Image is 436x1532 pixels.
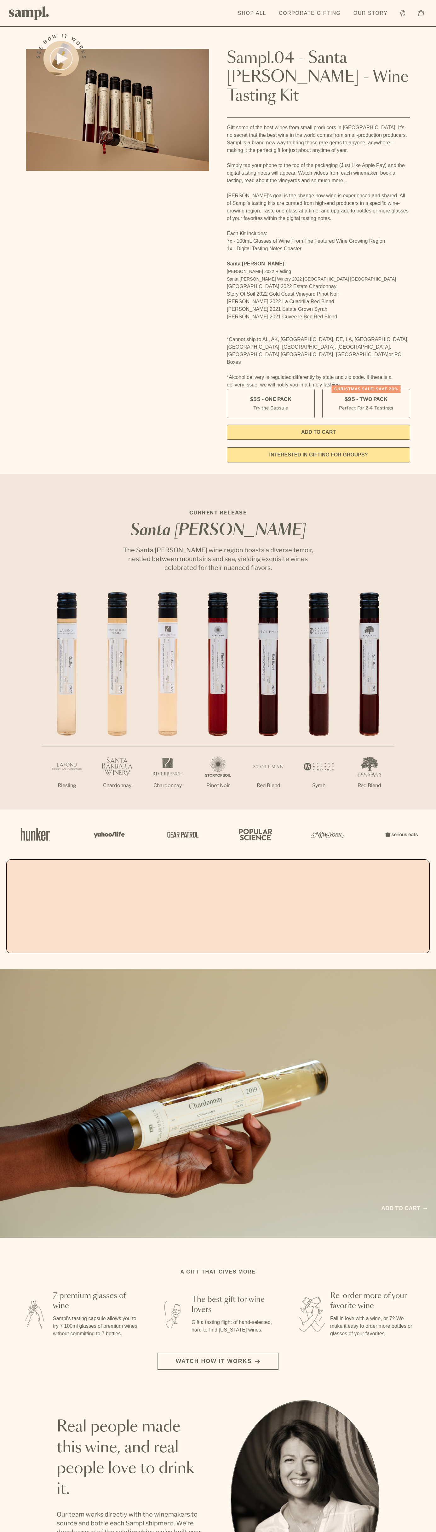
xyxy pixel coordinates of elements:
span: [PERSON_NAME] 2022 Riesling [227,269,291,274]
a: Corporate Gifting [276,6,344,20]
p: Red Blend [243,782,294,789]
p: The Santa [PERSON_NAME] wine region boasts a diverse terroir, nestled between mountains and sea, ... [117,546,319,572]
a: interested in gifting for groups? [227,447,410,462]
strong: Santa [PERSON_NAME]: [227,261,286,266]
em: Santa [PERSON_NAME] [130,523,306,538]
button: See how it works [43,41,79,76]
h3: The best gift for wine lovers [192,1295,277,1315]
p: Chardonnay [142,782,193,789]
img: Artboard_5_7fdae55a-36fd-43f7-8bfd-f74a06a2878e_x450.png [163,821,200,848]
li: 4 / 7 [193,592,243,810]
p: Red Blend [344,782,394,789]
a: Shop All [235,6,269,20]
img: Artboard_4_28b4d326-c26e-48f9-9c80-911f17d6414e_x450.png [236,821,273,848]
span: [GEOGRAPHIC_DATA], [GEOGRAPHIC_DATA] [281,352,388,357]
p: Fall in love with a wine, or 7? We make it easy to order more bottles or glasses of your favorites. [330,1315,416,1338]
li: 6 / 7 [294,592,344,810]
p: Syrah [294,782,344,789]
a: Add to cart [381,1204,427,1213]
li: 3 / 7 [142,592,193,810]
span: Santa [PERSON_NAME] Winery 2022 [GEOGRAPHIC_DATA] [GEOGRAPHIC_DATA] [227,276,396,281]
small: Try the Capsule [253,404,288,411]
li: 5 / 7 [243,592,294,810]
p: Sampl's tasting capsule allows you to try 7 100ml glasses of premium wines without committing to ... [53,1315,139,1338]
img: Sampl logo [9,6,49,20]
small: Perfect For 2-4 Tastings [339,404,393,411]
span: $95 - Two Pack [345,396,388,403]
h1: Sampl.04 - Santa [PERSON_NAME] - Wine Tasting Kit [227,49,410,106]
div: Christmas SALE! Save 20% [332,385,401,393]
li: Story Of Soil 2022 Gold Coast Vineyard Pinot Noir [227,290,410,298]
li: 7 / 7 [344,592,394,810]
img: Sampl.04 - Santa Barbara - Wine Tasting Kit [26,49,209,171]
li: [PERSON_NAME] 2021 Cuvee le Bec Red Blend [227,313,410,321]
img: Artboard_1_c8cd28af-0030-4af1-819c-248e302c7f06_x450.png [16,821,54,848]
img: Artboard_3_0b291449-6e8c-4d07-b2c2-3f3601a19cd1_x450.png [309,821,347,848]
div: Gift some of the best wines from small producers in [GEOGRAPHIC_DATA]. It’s no secret that the be... [227,124,410,389]
span: $55 - One Pack [250,396,292,403]
span: , [279,352,281,357]
li: [PERSON_NAME] 2021 Estate Grown Syrah [227,305,410,313]
p: Pinot Noir [193,782,243,789]
h3: Re-order more of your favorite wine [330,1291,416,1311]
li: 1 / 7 [42,592,92,810]
h2: A gift that gives more [181,1268,256,1276]
h3: 7 premium glasses of wine [53,1291,139,1311]
button: Watch how it works [158,1353,278,1370]
li: [GEOGRAPHIC_DATA] 2022 Estate Chardonnay [227,283,410,290]
img: Artboard_7_5b34974b-f019-449e-91fb-745f8d0877ee_x450.png [382,821,420,848]
p: Gift a tasting flight of hand-selected, hard-to-find [US_STATE] wines. [192,1319,277,1334]
button: Add to Cart [227,425,410,440]
p: CURRENT RELEASE [117,509,319,517]
img: Artboard_6_04f9a106-072f-468a-bdd7-f11783b05722_x450.png [89,821,127,848]
p: Chardonnay [92,782,142,789]
h2: Real people made this wine, and real people love to drink it. [57,1417,205,1500]
li: 2 / 7 [92,592,142,810]
li: [PERSON_NAME] 2022 La Cuadrilla Red Blend [227,298,410,305]
p: Riesling [42,782,92,789]
a: Our Story [350,6,391,20]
